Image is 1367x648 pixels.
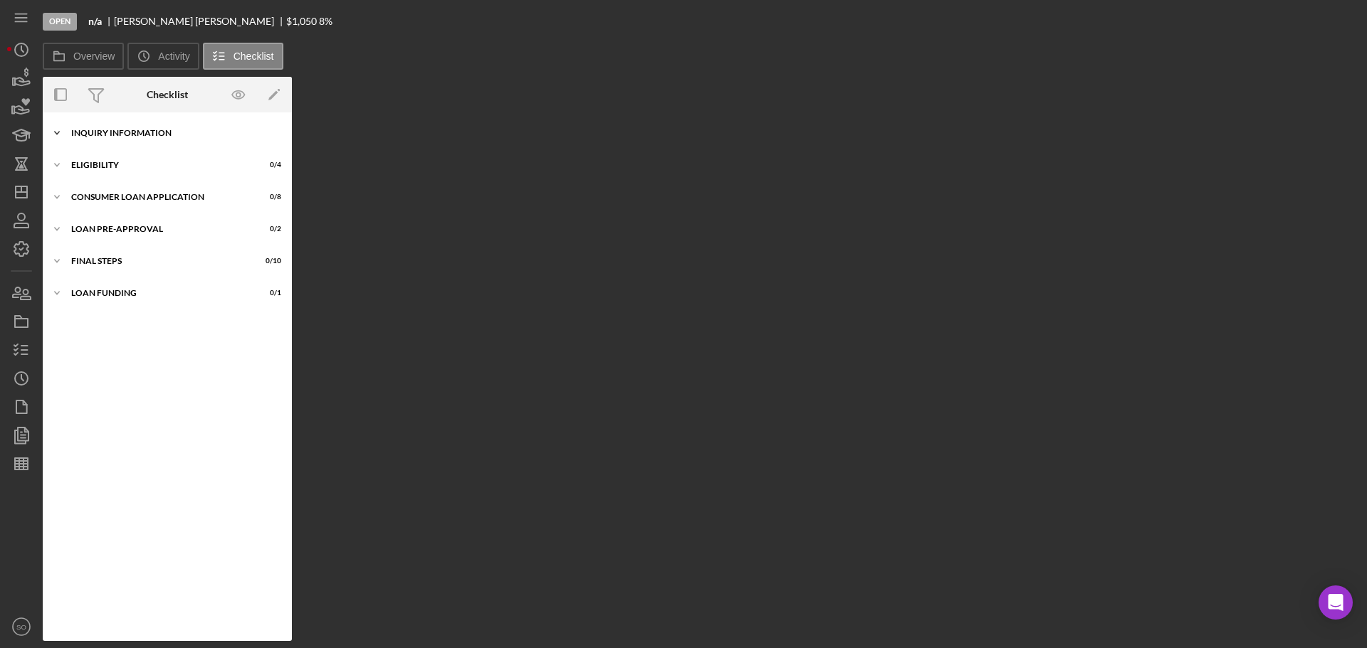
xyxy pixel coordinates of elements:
div: 0 / 2 [256,225,281,233]
div: 0 / 8 [256,193,281,201]
div: [PERSON_NAME] [PERSON_NAME] [114,16,286,27]
div: Open Intercom Messenger [1319,585,1353,620]
button: Checklist [203,43,283,70]
label: Overview [73,51,115,62]
div: Loan Pre-Approval [71,225,246,233]
button: Activity [127,43,199,70]
text: SO [16,623,26,631]
div: FINAL STEPS [71,257,246,265]
button: SO [7,612,36,641]
div: 0 / 4 [256,161,281,169]
b: n/a [88,16,102,27]
div: Inquiry Information [71,129,274,137]
div: Consumer Loan Application [71,193,246,201]
div: Eligibility [71,161,246,169]
button: Overview [43,43,124,70]
div: Open [43,13,77,31]
span: $1,050 [286,15,317,27]
div: Checklist [147,89,188,100]
div: 8 % [319,16,332,27]
label: Checklist [234,51,274,62]
div: Loan Funding [71,289,246,297]
div: 0 / 1 [256,289,281,297]
div: 0 / 10 [256,257,281,265]
label: Activity [158,51,189,62]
